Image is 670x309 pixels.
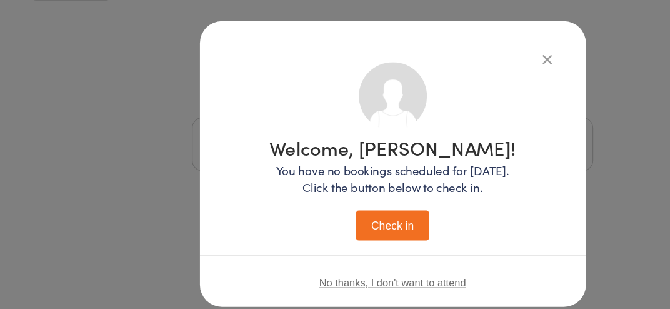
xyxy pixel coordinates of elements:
[230,183,441,211] p: You have no bookings scheduled for [DATE]. Click the button below to check in.
[230,162,441,178] h1: Welcome, [PERSON_NAME]!
[272,281,397,291] button: No thanks, I don't want to attend
[306,98,364,156] img: no_photo.png
[304,224,366,250] button: Check in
